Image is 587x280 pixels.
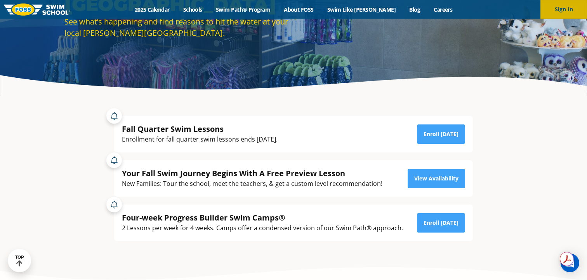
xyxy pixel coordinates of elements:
[122,168,382,178] div: Your Fall Swim Journey Begins With A Free Preview Lesson
[320,6,403,13] a: Swim Like [PERSON_NAME]
[64,16,290,38] div: See what’s happening and find reasons to hit the water at your local [PERSON_NAME][GEOGRAPHIC_DATA].
[122,124,278,134] div: Fall Quarter Swim Lessons
[427,6,459,13] a: Careers
[15,255,24,267] div: TOP
[128,6,176,13] a: 2025 Calendar
[176,6,209,13] a: Schools
[122,178,382,189] div: New Families: Tour the school, meet the teachers, & get a custom level recommendation!
[122,223,403,233] div: 2 Lessons per week for 4 weeks. Camps offer a condensed version of our Swim Path® approach.
[277,6,321,13] a: About FOSS
[209,6,277,13] a: Swim Path® Program
[417,213,465,233] a: Enroll [DATE]
[122,134,278,145] div: Enrollment for fall quarter swim lessons ends [DATE].
[122,212,403,223] div: Four-week Progress Builder Swim Camps®
[4,3,70,16] img: FOSS Swim School Logo
[408,169,465,188] a: View Availability
[403,6,427,13] a: Blog
[417,124,465,144] a: Enroll [DATE]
